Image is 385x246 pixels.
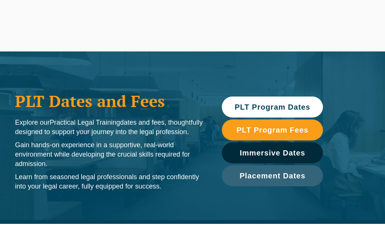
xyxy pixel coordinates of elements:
[235,103,310,111] span: PLT Program Dates
[239,172,305,180] span: Placement Dates
[240,149,305,157] span: Immersive Dates
[222,165,323,186] a: Placement Dates
[15,92,207,110] h1: PLT Dates and Fees
[222,119,323,140] a: PLT Program Fees
[236,126,308,134] span: PLT Program Fees
[222,142,323,163] a: Immersive Dates
[15,140,207,169] p: Gain hands-on experience in a supportive, real-world environment while developing the crucial ski...
[222,97,323,118] a: PLT Program Dates
[15,172,207,191] p: Learn from seasoned legal professionals and step confidently into your legal career, fully equipp...
[15,118,207,137] p: Explore our dates and fees, thoughtfully designed to support your journey into the legal profession.
[50,119,120,126] span: Practical Legal Training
